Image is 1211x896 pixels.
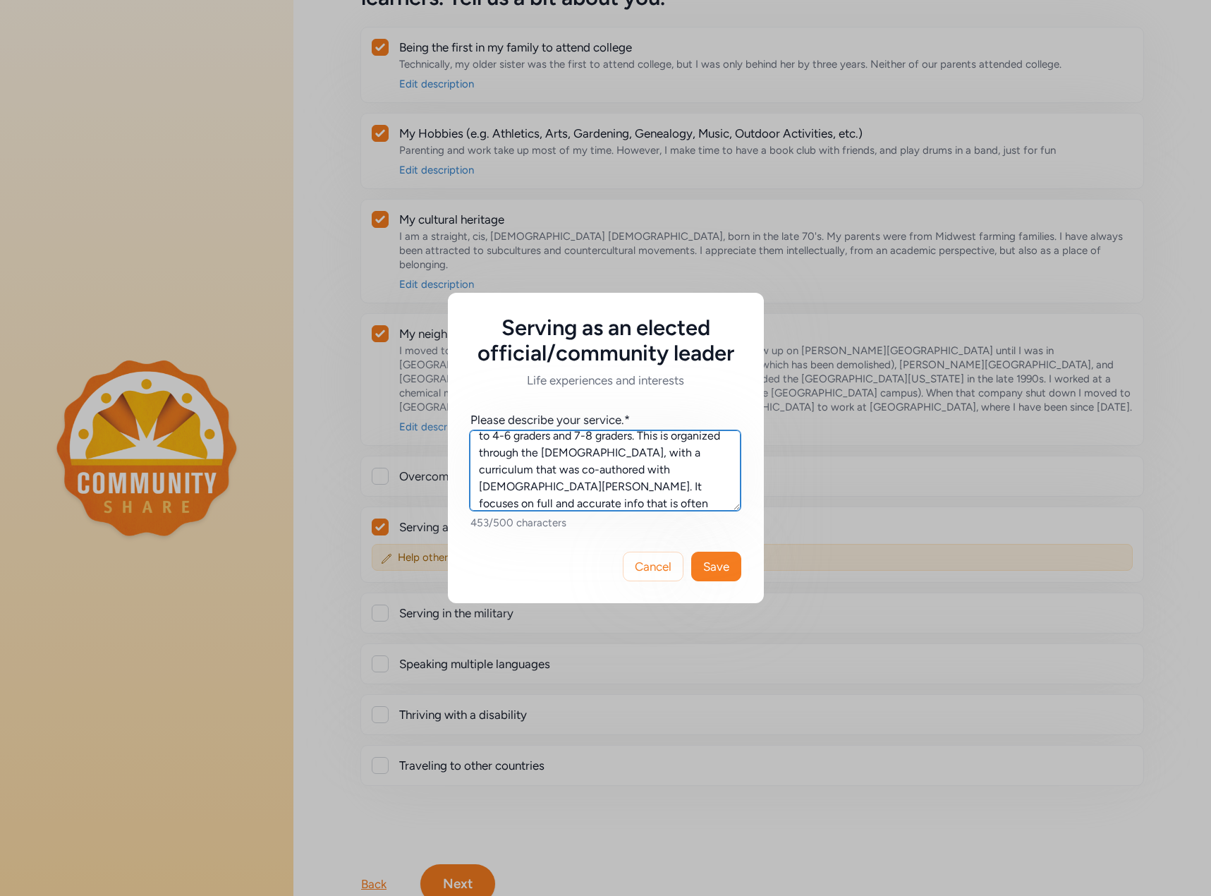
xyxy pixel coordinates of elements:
textarea: I have served on the board of my religious congregation ([DEMOGRAPHIC_DATA]). I have served as co... [470,430,741,511]
h5: Serving as an elected official/community leader [470,315,741,366]
span: Cancel [635,558,671,575]
div: Please describe your service.* [470,411,630,428]
h6: Life experiences and interests [470,372,741,389]
span: Save [703,558,729,575]
button: Save [691,552,741,581]
span: 453/500 characters [470,516,566,529]
button: Cancel [623,552,683,581]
